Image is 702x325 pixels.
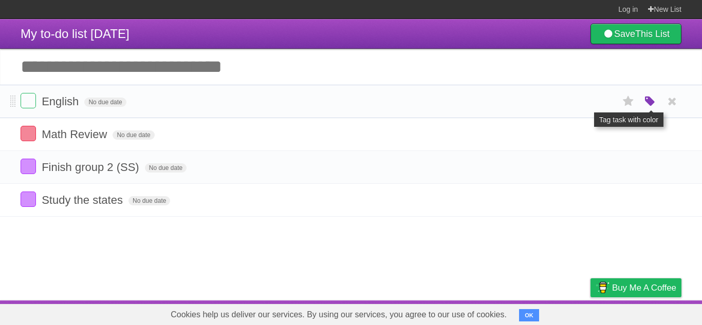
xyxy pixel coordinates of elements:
span: Finish group 2 (SS) [42,161,142,174]
img: Buy me a coffee [596,279,609,296]
button: OK [519,309,539,321]
span: Math Review [42,128,109,141]
a: Buy me a coffee [590,278,681,297]
span: No due date [113,130,154,140]
a: Privacy [577,303,604,322]
a: Suggest a feature [617,303,681,322]
label: Done [21,192,36,207]
span: My to-do list [DATE] [21,27,130,41]
a: SaveThis List [590,24,681,44]
span: No due date [84,98,126,107]
a: Developers [488,303,529,322]
span: English [42,95,81,108]
span: Cookies help us deliver our services. By using our services, you agree to our use of cookies. [160,304,517,325]
b: This List [635,29,670,39]
a: Terms [542,303,565,322]
span: No due date [145,163,187,173]
label: Star task [619,93,638,110]
span: Buy me a coffee [612,279,676,297]
span: No due date [128,196,170,205]
label: Done [21,93,36,108]
a: About [454,303,475,322]
span: Study the states [42,194,125,206]
label: Done [21,159,36,174]
label: Done [21,126,36,141]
